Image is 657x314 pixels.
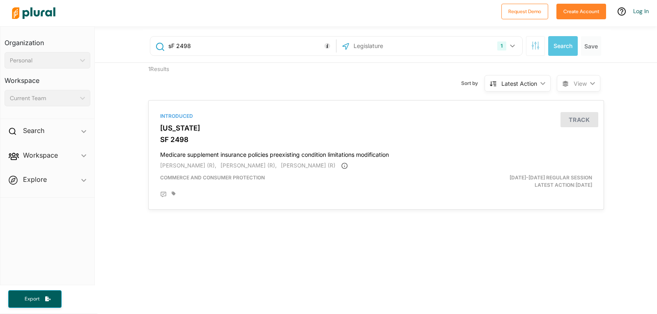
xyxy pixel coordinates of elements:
[281,162,335,169] span: [PERSON_NAME] (R)
[574,79,587,88] span: View
[531,41,540,48] span: Search Filters
[450,174,598,189] div: Latest Action: [DATE]
[160,124,592,132] h3: [US_STATE]
[5,69,90,87] h3: Workspace
[494,38,520,54] button: 1
[497,41,506,50] div: 1
[168,38,334,54] input: Enter keywords, bill # or legislator name
[633,7,649,15] a: Log In
[461,80,485,87] span: Sort by
[160,112,592,120] div: Introduced
[10,56,77,65] div: Personal
[324,42,331,50] div: Tooltip anchor
[5,31,90,49] h3: Organization
[160,147,592,158] h4: Medicare supplement insurance policies preexisting condition limitations modification
[556,4,606,19] button: Create Account
[501,4,548,19] button: Request Demo
[561,112,598,127] button: Track
[23,126,44,135] h2: Search
[10,94,77,103] div: Current Team
[8,290,62,308] button: Export
[581,36,601,56] button: Save
[501,7,548,15] a: Request Demo
[19,296,45,303] span: Export
[160,191,167,198] div: Add Position Statement
[160,174,265,181] span: Commerce and Consumer Protection
[160,162,216,169] span: [PERSON_NAME] (R),
[548,36,578,56] button: Search
[556,7,606,15] a: Create Account
[160,135,592,144] h3: SF 2498
[501,79,537,88] div: Latest Action
[510,174,592,181] span: [DATE]-[DATE] Regular Session
[172,191,176,196] div: Add tags
[353,38,441,54] input: Legislature
[221,162,277,169] span: [PERSON_NAME] (R),
[142,63,259,94] div: 1 Results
